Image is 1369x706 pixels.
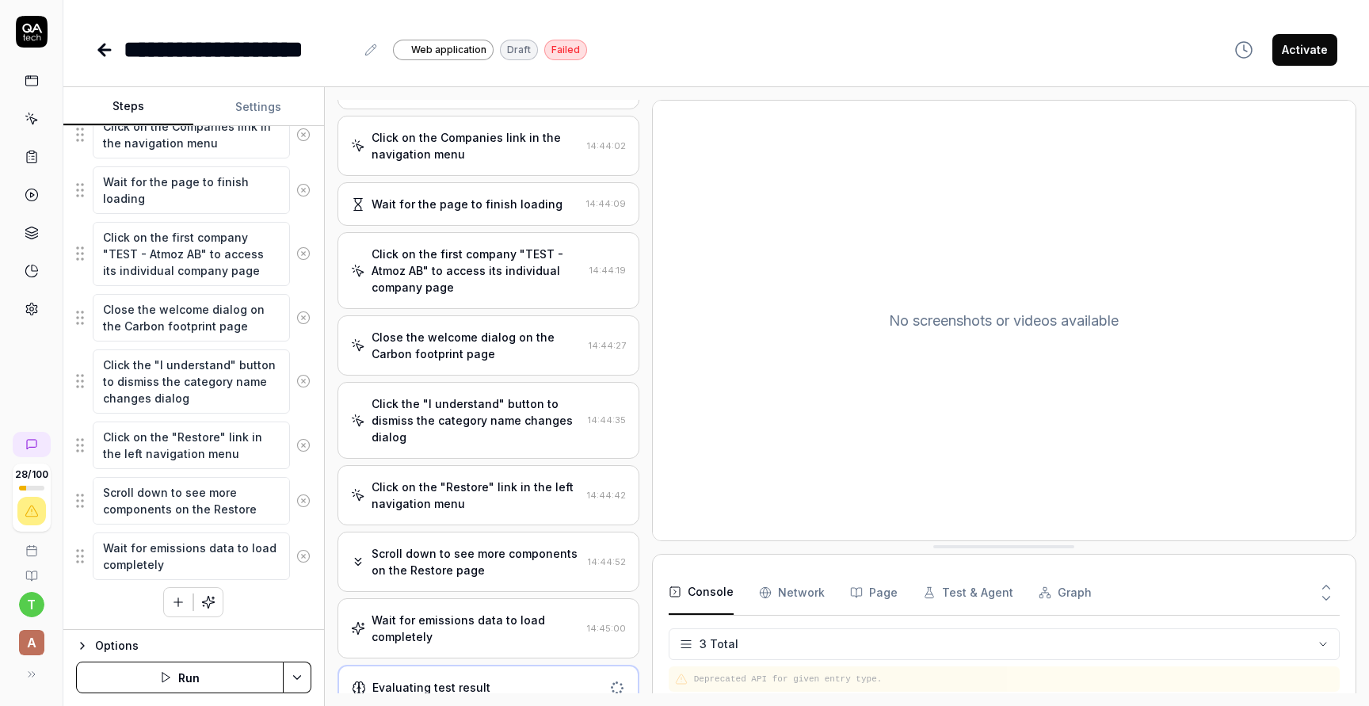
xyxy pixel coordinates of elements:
[589,265,626,276] time: 14:44:19
[372,545,582,578] div: Scroll down to see more components on the Restore page
[393,39,494,60] a: Web application
[653,101,1356,540] div: No screenshots or videos available
[372,129,581,162] div: Click on the Companies link in the navigation menu
[19,592,44,617] button: t
[372,612,581,645] div: Wait for emissions data to load completely
[290,119,317,151] button: Remove step
[76,166,311,215] div: Suggestions
[586,198,626,209] time: 14:44:09
[372,479,581,512] div: Click on the "Restore" link in the left navigation menu
[290,485,317,517] button: Remove step
[193,88,323,126] button: Settings
[587,490,626,501] time: 14:44:42
[290,174,317,206] button: Remove step
[290,429,317,461] button: Remove step
[76,221,311,287] div: Suggestions
[500,40,538,60] div: Draft
[95,636,311,655] div: Options
[15,470,48,479] span: 28 / 100
[6,557,56,582] a: Documentation
[589,340,626,351] time: 14:44:27
[372,679,490,696] div: Evaluating test result
[759,571,825,615] button: Network
[587,140,626,151] time: 14:44:02
[13,432,51,457] a: New conversation
[923,571,1013,615] button: Test & Agent
[6,532,56,557] a: Book a call with us
[290,540,317,572] button: Remove step
[669,571,734,615] button: Console
[76,349,311,414] div: Suggestions
[63,88,193,126] button: Steps
[76,476,311,525] div: Suggestions
[372,395,582,445] div: Click the "I understand" button to dismiss the category name changes dialog
[76,636,311,655] button: Options
[544,40,587,60] div: Failed
[76,662,284,693] button: Run
[76,532,311,581] div: Suggestions
[1225,34,1263,66] button: View version history
[76,421,311,470] div: Suggestions
[372,196,562,212] div: Wait for the page to finish loading
[588,414,626,426] time: 14:44:35
[850,571,898,615] button: Page
[372,329,582,362] div: Close the welcome dialog on the Carbon footprint page
[76,110,311,159] div: Suggestions
[290,365,317,397] button: Remove step
[411,43,486,57] span: Web application
[1272,34,1337,66] button: Activate
[6,617,56,658] button: A
[1039,571,1092,615] button: Graph
[588,556,626,567] time: 14:44:52
[76,293,311,342] div: Suggestions
[694,673,1333,686] pre: Deprecated API for given entry type.
[587,623,626,634] time: 14:45:00
[372,246,583,296] div: Click on the first company "TEST - Atmoz AB" to access its individual company page
[19,630,44,655] span: A
[290,302,317,334] button: Remove step
[290,238,317,269] button: Remove step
